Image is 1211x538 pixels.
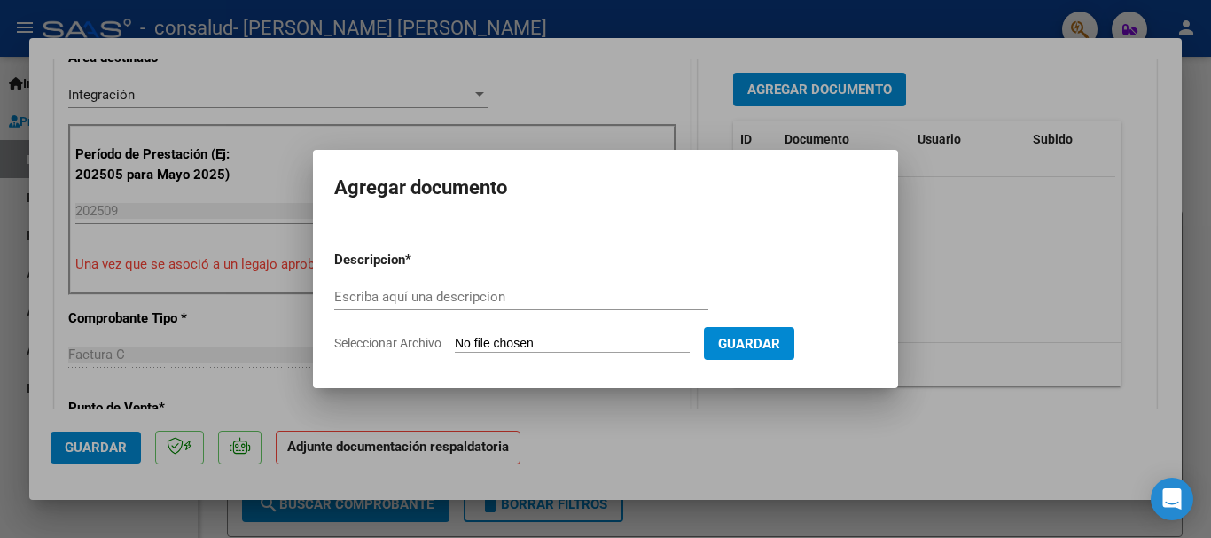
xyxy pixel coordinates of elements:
[1151,478,1193,520] div: Open Intercom Messenger
[334,250,497,270] p: Descripcion
[718,336,780,352] span: Guardar
[334,171,877,205] h2: Agregar documento
[334,336,441,350] span: Seleccionar Archivo
[704,327,794,360] button: Guardar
